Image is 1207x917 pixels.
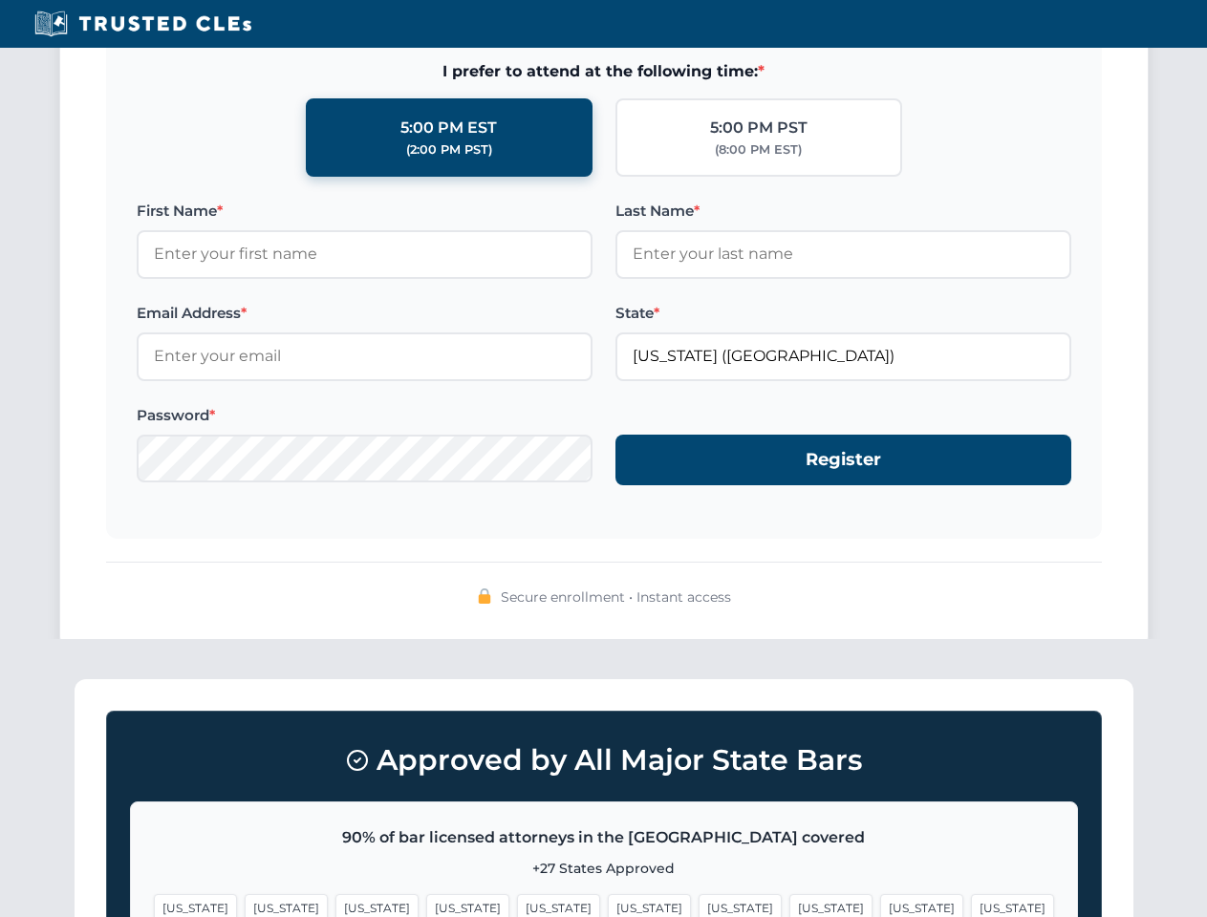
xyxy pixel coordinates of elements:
[615,302,1071,325] label: State
[615,435,1071,485] button: Register
[615,230,1071,278] input: Enter your last name
[137,404,593,427] label: Password
[615,332,1071,380] input: Florida (FL)
[154,825,1054,850] p: 90% of bar licensed attorneys in the [GEOGRAPHIC_DATA] covered
[615,200,1071,223] label: Last Name
[710,116,808,140] div: 5:00 PM PST
[130,735,1078,786] h3: Approved by All Major State Bars
[477,588,492,604] img: 🔒
[400,116,497,140] div: 5:00 PM EST
[715,140,802,160] div: (8:00 PM EST)
[501,586,731,608] span: Secure enrollment • Instant access
[406,140,492,160] div: (2:00 PM PST)
[137,200,593,223] label: First Name
[137,302,593,325] label: Email Address
[137,230,593,278] input: Enter your first name
[137,332,593,380] input: Enter your email
[137,59,1071,84] span: I prefer to attend at the following time:
[154,858,1054,879] p: +27 States Approved
[29,10,257,38] img: Trusted CLEs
